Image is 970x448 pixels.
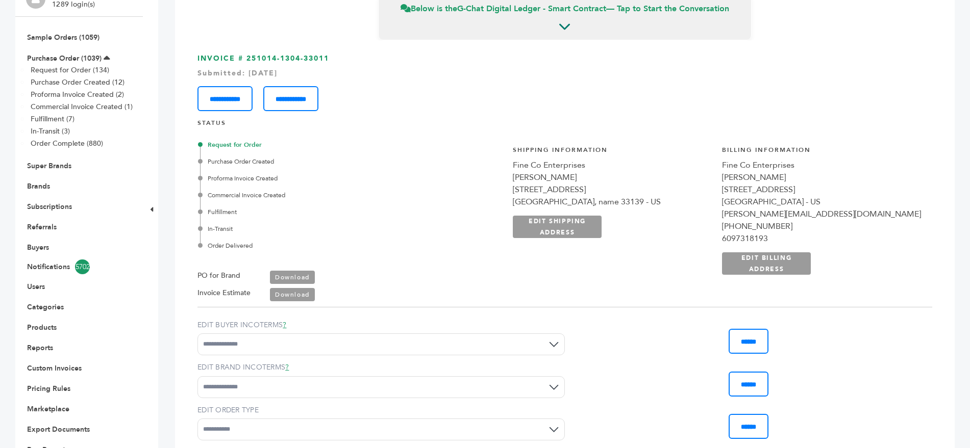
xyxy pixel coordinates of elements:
[200,191,455,200] div: Commercial Invoice Created
[197,68,932,78] div: Submitted: [DATE]
[31,126,70,136] a: In-Transit (3)
[513,171,712,183] div: [PERSON_NAME]
[31,90,124,99] a: Proforma Invoice Created (2)
[197,54,932,111] h3: INVOICE # 251014-1304-33011
[27,302,64,312] a: Categories
[27,425,90,434] a: Export Documents
[513,146,712,160] h4: Shipping Information
[513,183,712,196] div: [STREET_ADDRESS]
[722,252,811,275] a: EDIT BILLING ADDRESS
[722,159,921,171] div: Fine Co Enterprises
[27,202,72,212] a: Subscriptions
[27,161,71,171] a: Super Brands
[200,224,455,233] div: In-Transit
[270,288,315,301] a: Download
[31,114,74,124] a: Fulfillment (7)
[27,243,49,252] a: Buyers
[27,222,57,232] a: Referrals
[197,119,932,133] h4: STATUS
[31,139,103,148] a: Order Complete (880)
[75,259,90,274] span: 5702
[722,220,921,232] div: [PHONE_NUMBER]
[27,259,131,274] a: Notifications5702
[457,3,606,14] strong: G-Chat Digital Ledger - Smart Contract
[722,232,921,245] div: 6097318193
[513,159,712,171] div: Fine Co Enterprises
[283,320,286,330] a: ?
[513,216,602,238] a: EDIT SHIPPING ADDRESS
[197,270,240,282] label: PO for Brand
[513,196,712,208] div: [GEOGRAPHIC_DATA], name 33139 - US
[27,404,69,414] a: Marketplace
[197,320,565,330] label: EDIT BUYER INCOTERMS
[31,102,133,112] a: Commercial Invoice Created (1)
[200,140,455,149] div: Request for Order
[270,271,315,284] a: Download
[197,362,565,373] label: EDIT BRAND INCOTERMS
[197,287,251,299] label: Invoice Estimate
[200,207,455,217] div: Fulfillment
[722,171,921,183] div: [PERSON_NAME]
[200,241,455,250] div: Order Delivered
[722,183,921,196] div: [STREET_ADDRESS]
[27,282,45,292] a: Users
[27,323,57,332] a: Products
[200,174,455,183] div: Proforma Invoice Created
[31,65,109,75] a: Request for Order (134)
[27,384,70,393] a: Pricing Rules
[285,362,289,372] a: ?
[401,3,729,14] span: Below is the — Tap to Start the Conversation
[722,208,921,220] div: [PERSON_NAME][EMAIL_ADDRESS][DOMAIN_NAME]
[722,146,921,160] h4: Billing Information
[197,405,565,415] label: EDIT ORDER TYPE
[722,196,921,208] div: [GEOGRAPHIC_DATA] - US
[27,54,102,63] a: Purchase Order (1039)
[200,157,455,166] div: Purchase Order Created
[27,181,50,191] a: Brands
[27,343,53,353] a: Reports
[27,33,100,42] a: Sample Orders (1059)
[31,77,125,87] a: Purchase Order Created (12)
[27,363,82,373] a: Custom Invoices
